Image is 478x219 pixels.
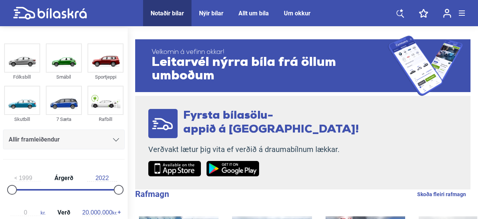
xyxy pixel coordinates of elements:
[135,36,470,96] a: Velkomin á vefinn okkar!Leitarvél nýrra bíla frá öllum umboðum
[151,10,184,17] a: Notaðir bílar
[152,56,388,83] span: Leitarvél nýrra bíla frá öllum umboðum
[148,145,359,154] p: Verðvakt lætur þig vita ef verðið á draumabílnum lækkar.
[199,10,223,17] a: Nýir bílar
[87,73,124,81] div: Sportjeppi
[284,10,311,17] a: Um okkur
[46,115,82,124] div: 7 Sæta
[4,73,40,81] div: Fólksbíll
[56,210,72,216] span: Verð
[417,189,466,199] a: Skoða fleiri rafmagn
[46,73,82,81] div: Smábíl
[152,49,388,56] span: Velkomin á vefinn okkar!
[9,134,60,145] span: Allir framleiðendur
[238,10,269,17] a: Allt um bíla
[53,175,75,181] span: Árgerð
[443,9,451,18] img: user-login.svg
[87,115,124,124] div: Rafbíll
[82,209,117,216] span: kr.
[11,209,45,216] span: kr.
[135,189,169,199] b: Rafmagn
[183,110,359,136] span: Fyrsta bílasölu- appið á [GEOGRAPHIC_DATA]!
[4,115,40,124] div: Skutbíll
